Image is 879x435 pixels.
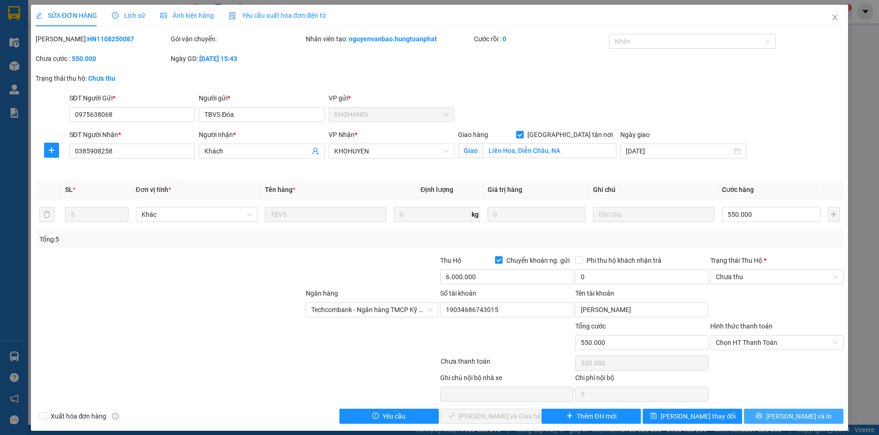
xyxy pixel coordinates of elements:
div: Người nhận [199,130,325,140]
button: check[PERSON_NAME] và Giao hàng [441,409,540,424]
span: Đơn vị tính [136,186,171,193]
b: 550.000 [72,55,96,62]
span: Yêu cầu [383,411,406,421]
span: Lịch sử [112,12,145,19]
span: save [650,412,657,420]
div: Người gửi [199,93,325,103]
img: logo.jpg [12,12,59,59]
span: KHOHANOI [334,107,449,122]
span: Ảnh kiện hàng [160,12,214,19]
button: plus [828,207,840,222]
input: Ghi Chú [593,207,714,222]
span: [PERSON_NAME] thay đổi [661,411,736,421]
button: delete [39,207,54,222]
span: Giao [458,143,483,158]
div: [PERSON_NAME]: [36,34,169,44]
span: Giá trị hàng [488,186,522,193]
div: Nhân viên tạo: [306,34,473,44]
span: KHOHUYEN [334,144,449,158]
span: Yêu cầu xuất hóa đơn điện tử [229,12,327,19]
div: Trạng thái thu hộ: [36,73,203,84]
input: VD: Bàn, Ghế [265,207,386,222]
button: plus [44,143,59,158]
span: kg [471,207,480,222]
button: Close [822,5,848,31]
span: user-add [312,147,319,155]
span: Khác [142,207,252,221]
button: save[PERSON_NAME] thay đổi [643,409,742,424]
span: edit [36,12,42,19]
span: info-circle [112,413,119,420]
div: SĐT Người Nhận [69,130,195,140]
b: 0 [503,35,506,43]
span: Thu Hộ [440,257,461,264]
span: Thêm ĐH mới [577,411,616,421]
span: SỬA ĐƠN HÀNG [36,12,97,19]
th: Ghi chú [589,181,718,199]
b: Gửi khách hàng [89,60,175,72]
div: SĐT Người Gửi [69,93,195,103]
div: Chưa cước : [36,53,169,64]
b: Chưa thu [88,75,115,82]
div: Chưa thanh toán [440,356,575,373]
li: Hotline: 0932685789 [52,46,213,58]
span: printer [756,412,762,420]
li: 115 Hà Huy Tập, thị trấn [GEOGRAPHIC_DATA], [GEOGRAPHIC_DATA] [52,23,213,46]
b: [DATE] 15:43 [199,55,237,62]
span: Techcombank - Ngân hàng TMCP Kỹ thương Việt Nam [311,303,433,317]
span: [GEOGRAPHIC_DATA] tận nơi [524,130,616,140]
div: Cước rồi : [474,34,607,44]
span: Tên hàng [265,186,295,193]
span: SL [65,186,73,193]
span: VP Nhận [329,131,354,138]
div: Ghi chú nội bộ nhà xe [440,373,573,387]
b: HN1108250087 [87,35,134,43]
b: nguyenvanbao.hungtoanphat [349,35,437,43]
button: printer[PERSON_NAME] và In [744,409,843,424]
span: plus [566,412,573,420]
label: Ngày giao [620,131,650,138]
span: plus [45,146,59,154]
button: exclamation-circleYêu cầu [339,409,439,424]
span: Định lượng [421,186,453,193]
label: Số tài khoản [440,290,476,297]
span: Cước hàng [722,186,754,193]
span: Chọn HT Thanh Toán [716,336,838,350]
div: Tổng: 5 [39,234,339,244]
button: plusThêm ĐH mới [541,409,641,424]
label: Ngân hàng [306,290,338,297]
span: picture [160,12,167,19]
span: Chuyển khoản ng. gửi [503,255,573,266]
span: Xuất hóa đơn hàng [47,411,111,421]
span: Phí thu hộ khách nhận trả [583,255,665,266]
span: clock-circle [112,12,119,19]
input: Giao tận nơi [483,143,616,158]
div: Ngày GD: [171,53,304,64]
input: 0 [488,207,586,222]
div: Chi phí nội bộ [575,373,708,387]
b: Hưng Toàn Phát [87,11,177,23]
span: Tổng cước [575,322,606,330]
div: VP gửi [329,93,455,103]
label: Tên tài khoản [575,290,614,297]
span: exclamation-circle [372,412,379,420]
input: Số tài khoản [440,302,573,317]
input: Tên tài khoản [575,302,708,317]
input: Ngày giao [626,146,732,156]
img: icon [229,12,236,20]
div: Gói vận chuyển: [171,34,304,44]
span: Chưa thu [716,270,838,284]
span: close [831,14,839,21]
div: Trạng thái Thu Hộ [710,255,843,266]
label: Hình thức thanh toán [710,322,773,330]
span: [PERSON_NAME] và In [766,411,832,421]
span: Giao hàng [458,131,488,138]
